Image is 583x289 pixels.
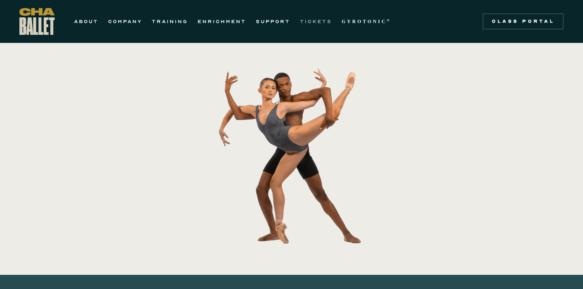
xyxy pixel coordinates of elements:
a: TRAINING [152,17,188,26]
a: GYROTONIC® [342,17,391,26]
a: SUPPORT [256,17,290,26]
a: Class Portal [483,13,564,30]
div: Class Portal [487,18,559,25]
a: ABOUT [74,17,98,26]
a: COMPANY [108,17,142,26]
sup: ® [387,18,391,22]
strong: GYROTONIC [342,19,387,24]
a: TICKETS [300,17,332,26]
a: ENRICHMENT [198,17,246,26]
a: home [19,8,55,35]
